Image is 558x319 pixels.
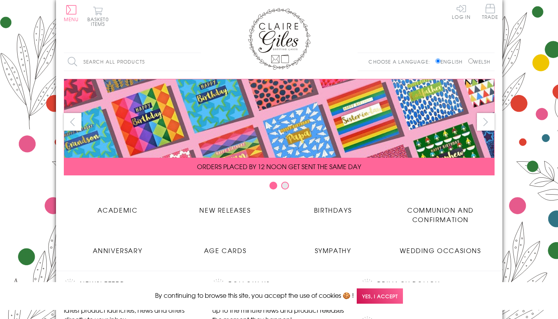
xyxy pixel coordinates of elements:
a: Age Cards [172,240,279,255]
a: Log In [452,4,471,19]
input: Search all products [64,53,201,71]
input: English [435,58,441,64]
label: Welsh [468,58,491,65]
span: ORDERS PLACED BY 12 NOON GET SENT THE SAME DAY [197,162,361,171]
a: Wedding Occasions [387,240,495,255]
div: Carousel Pagination [64,181,495,193]
label: English [435,58,466,65]
a: Privacy Policy [377,279,439,290]
button: next [477,113,495,131]
input: Search [193,53,201,71]
a: Communion and Confirmation [387,199,495,224]
span: Sympathy [315,246,351,255]
img: Claire Giles Greetings Cards [248,8,311,70]
a: Trade [482,4,498,21]
input: Welsh [468,58,473,64]
button: Menu [64,5,79,22]
span: 0 items [91,16,109,27]
span: Menu [64,16,79,23]
button: Basket0 items [87,6,109,26]
h2: Newsletter [64,279,197,291]
p: Choose a language: [368,58,434,65]
a: Sympathy [279,240,387,255]
span: Academic [98,205,138,215]
a: Academic [64,199,172,215]
a: New Releases [172,199,279,215]
a: Birthdays [279,199,387,215]
span: Wedding Occasions [400,246,481,255]
span: Birthdays [314,205,352,215]
a: Anniversary [64,240,172,255]
h2: Follow Us [212,279,345,291]
button: Carousel Page 1 (Current Slide) [269,182,277,190]
span: Anniversary [93,246,143,255]
button: prev [64,113,81,131]
span: Communion and Confirmation [407,205,474,224]
span: New Releases [199,205,251,215]
span: Yes, I accept [357,288,403,304]
button: Carousel Page 2 [281,182,289,190]
span: Trade [482,4,498,19]
span: Age Cards [204,246,246,255]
